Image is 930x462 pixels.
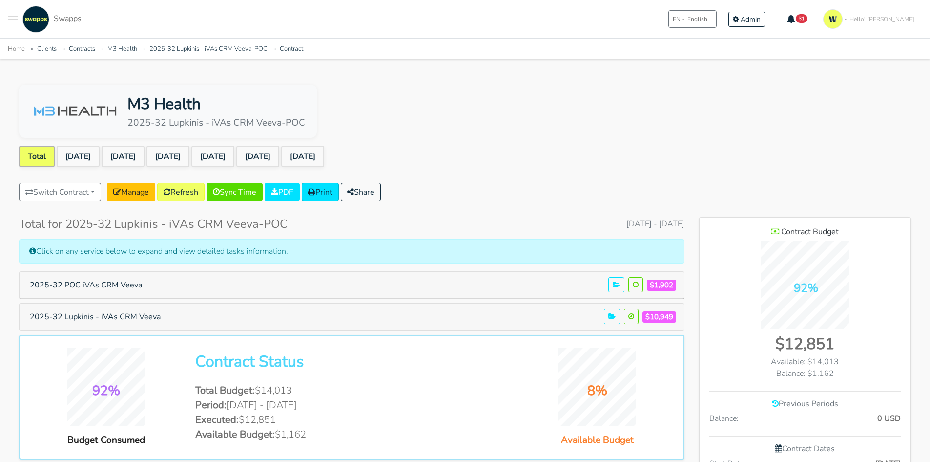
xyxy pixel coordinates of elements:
li: $1,162 [195,427,508,442]
span: Hello! [PERSON_NAME] [849,15,914,23]
a: Refresh [157,183,205,201]
button: Share [341,183,381,201]
span: Total Budget: [195,384,255,397]
img: M3 Health [31,97,120,125]
a: Contract [280,44,303,53]
a: [DATE] [281,146,324,167]
button: 31 [781,11,814,27]
li: $14,013 [195,383,508,398]
a: M3 Health [107,44,137,53]
span: $10,949 [642,311,676,323]
div: Balance: $1,162 [709,368,901,379]
div: Click on any service below to expand and view detailed tasks information. [19,239,684,264]
a: Manage [107,183,155,201]
button: Switch Contract [19,183,101,201]
span: 0 USD [877,413,901,424]
div: Budget Consumed [32,433,181,447]
a: [DATE] [57,146,100,167]
button: 2025-32 Lupkinis - iVAs CRM Veeva [23,308,167,326]
a: [DATE] [191,146,234,167]
span: English [687,15,707,23]
span: Executed: [195,413,239,426]
span: Admin [741,15,761,24]
span: 31 [796,14,807,23]
a: Contracts [69,44,95,53]
div: 2025-32 Lupkinis - iVAs CRM Veeva-POC [127,116,305,130]
a: Print [302,183,339,201]
span: $1,902 [647,280,676,291]
a: Swapps [20,6,82,33]
h6: Previous Periods [709,399,901,409]
a: Admin [728,12,765,27]
a: PDF [265,183,300,201]
li: [DATE] - [DATE] [195,398,508,413]
div: Available: $14,013 [709,356,901,368]
img: isotipo-3-3e143c57.png [823,9,843,29]
a: Total [19,146,55,167]
span: Balance: [709,413,739,424]
div: Available Budget [523,433,672,447]
span: Swapps [54,13,82,24]
a: Home [8,44,25,53]
a: [DATE] [102,146,145,167]
button: 2025-32 POC iVAs CRM Veeva [23,276,148,294]
button: Toggle navigation menu [8,6,18,33]
a: Hello! [PERSON_NAME] [819,5,922,33]
a: Sync Time [207,183,263,201]
div: M3 Health [127,92,305,116]
h2: Contract Status [195,352,508,371]
div: $12,851 [709,332,901,356]
a: [DATE] [236,146,279,167]
img: swapps-linkedin-v2.jpg [22,6,49,33]
a: [DATE] [146,146,189,167]
li: $12,851 [195,413,508,427]
h6: Contract Dates [709,444,901,454]
span: Period: [195,398,227,412]
a: 2025-32 Lupkinis - iVAs CRM Veeva-POC [149,44,268,53]
span: [DATE] - [DATE] [626,218,684,230]
h4: Total for 2025-32 Lupkinis - iVAs CRM Veeva-POC [19,217,288,231]
button: ENEnglish [668,10,717,28]
span: Available Budget: [195,428,275,441]
span: Contract Budget [781,226,839,237]
a: Clients [37,44,57,53]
